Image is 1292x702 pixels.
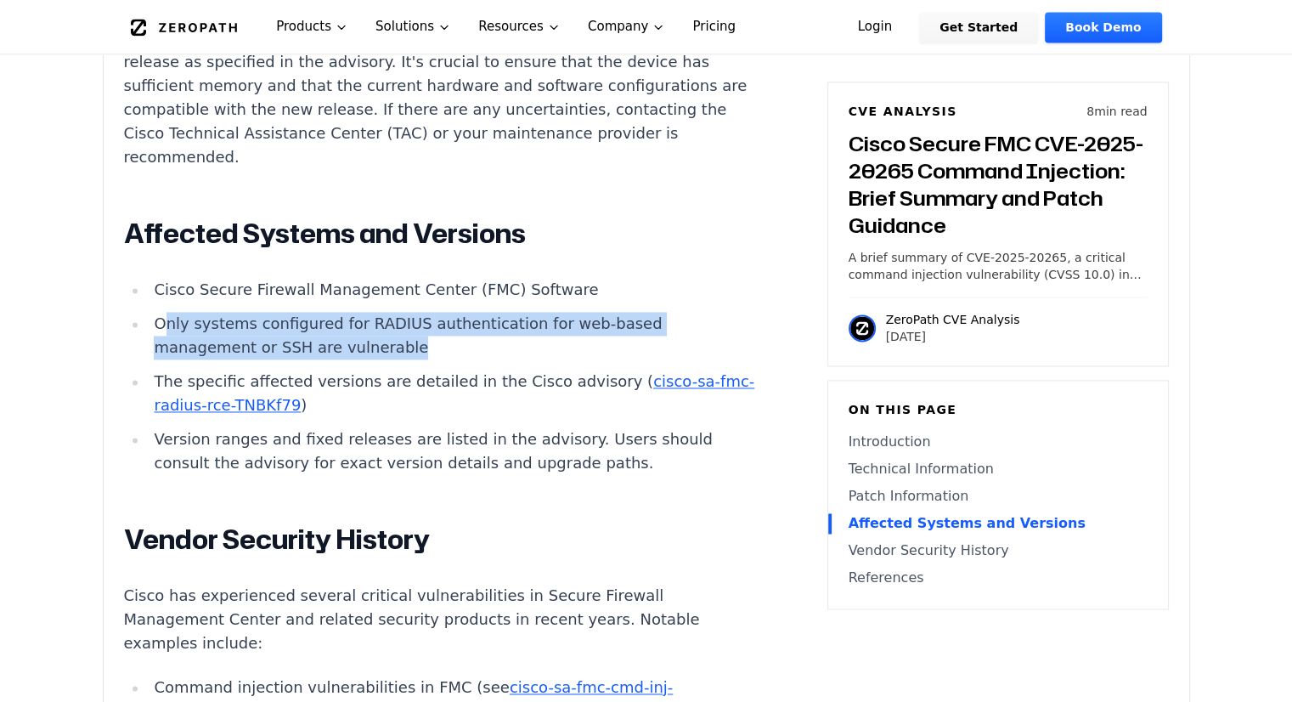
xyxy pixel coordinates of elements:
h2: Vendor Security History [124,523,756,557]
h3: Cisco Secure FMC CVE-2025-20265 Command Injection: Brief Summary and Patch Guidance [849,130,1148,239]
a: Patch Information [849,486,1148,507]
li: Only systems configured for RADIUS authentication for web-based management or SSH are vulnerable [148,312,756,359]
h2: Affected Systems and Versions [124,217,756,251]
a: Login [838,12,913,42]
a: Vendor Security History [849,541,1148,561]
p: A brief summary of CVE-2025-20265, a critical command injection vulnerability (CVSS 10.0) in Cisc... [849,249,1148,283]
p: 8 min read [1086,103,1147,120]
a: Introduction [849,432,1148,452]
a: Get Started [919,12,1038,42]
a: Affected Systems and Versions [849,513,1148,534]
li: The specific affected versions are detailed in the Cisco advisory ( ) [148,370,756,417]
p: ZeroPath CVE Analysis [886,311,1020,328]
h6: On this page [849,401,1148,418]
img: ZeroPath CVE Analysis [849,314,876,342]
li: Cisco Secure Firewall Management Center (FMC) Software [148,278,756,302]
li: Version ranges and fixed releases are listed in the advisory. Users should consult the advisory f... [148,427,756,475]
p: Cisco has experienced several critical vulnerabilities in Secure Firewall Management Center and r... [124,584,756,655]
a: Technical Information [849,459,1148,479]
a: References [849,568,1148,588]
h6: CVE Analysis [849,103,957,120]
a: cisco-sa-fmc-radius-rce-TNBKf79 [154,372,754,414]
a: Book Demo [1045,12,1161,42]
p: [DATE] [886,328,1020,345]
